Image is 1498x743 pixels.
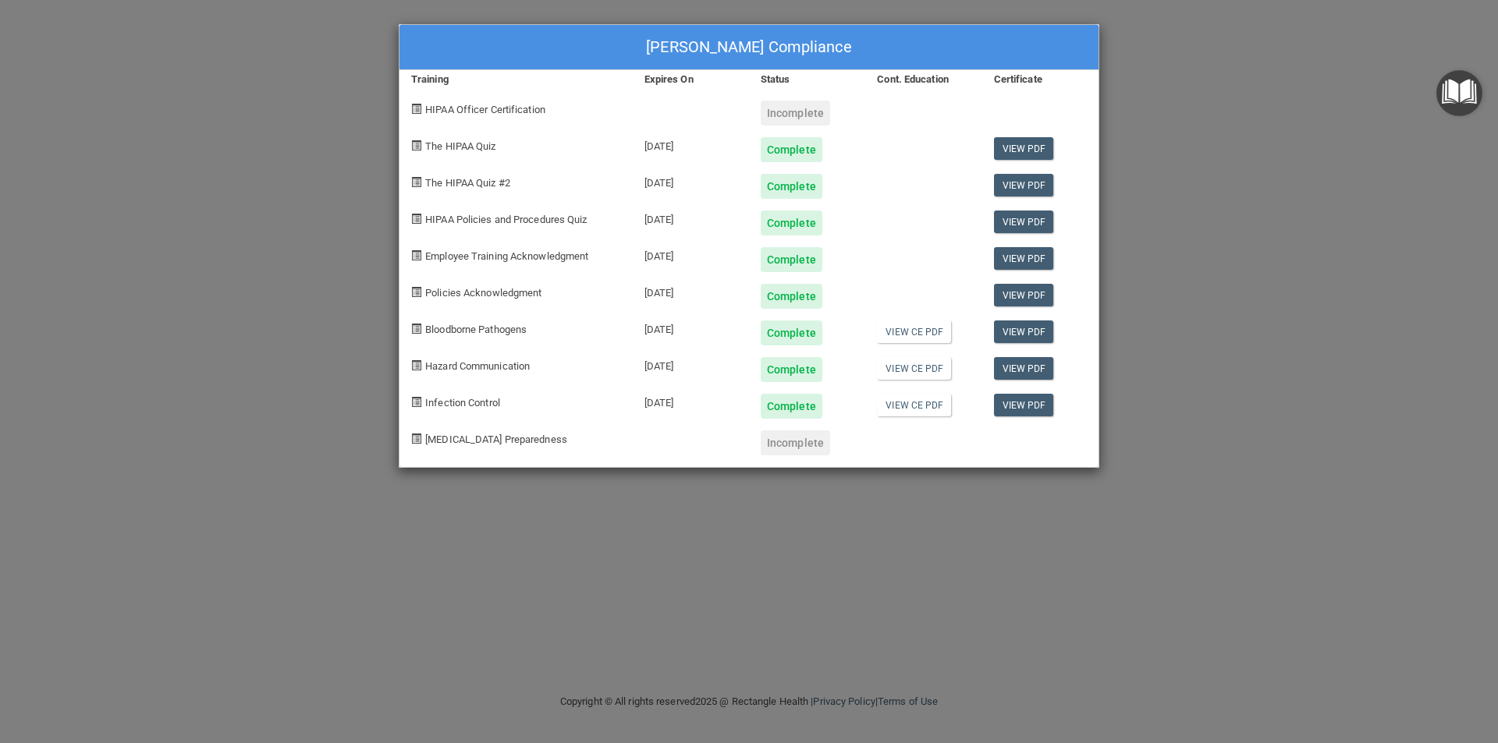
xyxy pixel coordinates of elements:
[633,309,749,345] div: [DATE]
[749,70,865,89] div: Status
[633,272,749,309] div: [DATE]
[633,70,749,89] div: Expires On
[425,324,527,335] span: Bloodborne Pathogens
[425,140,495,152] span: The HIPAA Quiz
[425,397,500,409] span: Infection Control
[994,211,1054,233] a: View PDF
[633,235,749,272] div: [DATE]
[877,320,951,343] a: View CE PDF
[761,211,822,235] div: Complete
[761,284,822,309] div: Complete
[761,430,830,455] div: Incomplete
[994,174,1054,196] a: View PDF
[399,25,1099,70] div: [PERSON_NAME] Compliance
[633,162,749,199] div: [DATE]
[761,247,822,272] div: Complete
[425,177,510,189] span: The HIPAA Quiz #2
[761,320,822,345] div: Complete
[425,287,541,299] span: Policies Acknowledgment
[399,70,633,89] div: Training
[994,247,1054,270] a: View PDF
[994,137,1054,160] a: View PDF
[425,433,567,445] span: [MEDICAL_DATA] Preparedness
[877,394,951,416] a: View CE PDF
[633,382,749,419] div: [DATE]
[425,104,545,115] span: HIPAA Officer Certification
[633,126,749,162] div: [DATE]
[425,360,530,372] span: Hazard Communication
[877,357,951,380] a: View CE PDF
[1228,632,1479,695] iframe: Drift Widget Chat Controller
[982,70,1099,89] div: Certificate
[994,394,1054,416] a: View PDF
[994,357,1054,380] a: View PDF
[1436,70,1482,116] button: Open Resource Center
[761,174,822,199] div: Complete
[633,199,749,235] div: [DATE]
[425,250,588,262] span: Employee Training Acknowledgment
[633,345,749,382] div: [DATE]
[761,357,822,382] div: Complete
[761,137,822,162] div: Complete
[761,101,830,126] div: Incomplete
[994,320,1054,343] a: View PDF
[994,284,1054,306] a: View PDF
[865,70,982,89] div: Cont. Education
[425,214,587,225] span: HIPAA Policies and Procedures Quiz
[761,394,822,419] div: Complete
